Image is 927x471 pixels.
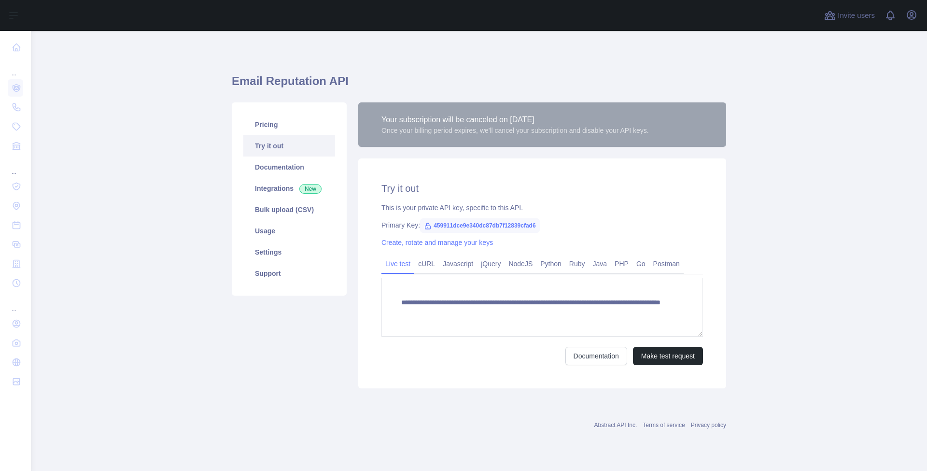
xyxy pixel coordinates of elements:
[632,256,649,271] a: Go
[8,294,23,313] div: ...
[232,73,726,97] h1: Email Reputation API
[243,114,335,135] a: Pricing
[243,220,335,242] a: Usage
[243,242,335,263] a: Settings
[299,184,322,194] span: New
[243,157,335,178] a: Documentation
[643,422,685,428] a: Terms of service
[381,239,493,246] a: Create, rotate and manage your keys
[536,256,565,271] a: Python
[381,182,703,195] h2: Try it out
[589,256,611,271] a: Java
[420,218,540,233] span: 459911dce9e340dc87db7f12839cfad6
[594,422,637,428] a: Abstract API Inc.
[477,256,505,271] a: jQuery
[243,178,335,199] a: Integrations New
[565,347,627,365] a: Documentation
[691,422,726,428] a: Privacy policy
[414,256,439,271] a: cURL
[381,256,414,271] a: Live test
[633,347,703,365] button: Make test request
[243,135,335,157] a: Try it out
[439,256,477,271] a: Javascript
[649,256,684,271] a: Postman
[8,58,23,77] div: ...
[611,256,632,271] a: PHP
[381,203,703,213] div: This is your private API key, specific to this API.
[822,8,877,23] button: Invite users
[8,157,23,176] div: ...
[243,199,335,220] a: Bulk upload (CSV)
[381,220,703,230] div: Primary Key:
[381,114,649,126] div: Your subscription will be canceled on [DATE]
[565,256,589,271] a: Ruby
[838,10,875,21] span: Invite users
[381,126,649,135] div: Once your billing period expires, we'll cancel your subscription and disable your API keys.
[505,256,536,271] a: NodeJS
[243,263,335,284] a: Support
